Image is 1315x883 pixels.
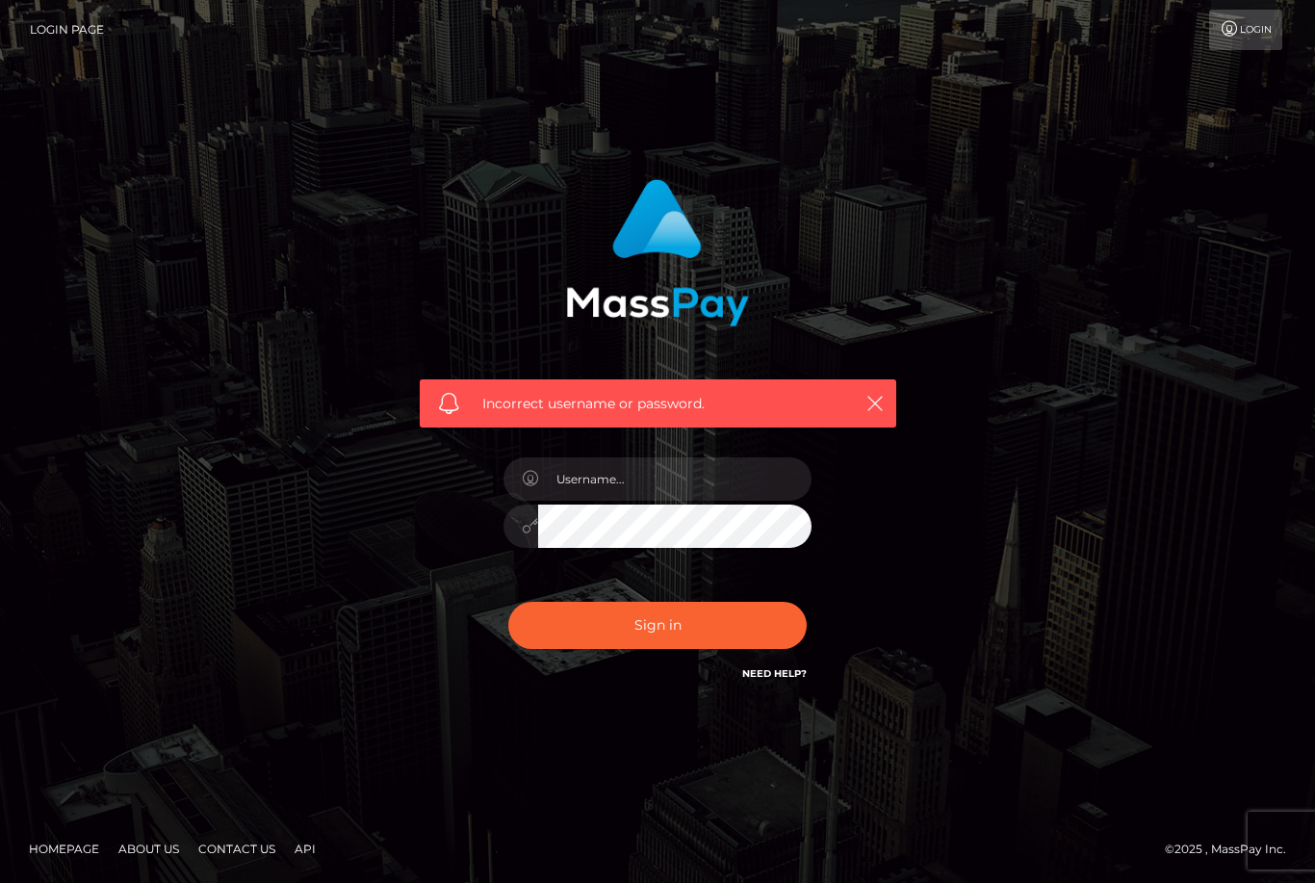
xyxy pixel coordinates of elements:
a: Homepage [21,834,107,864]
button: Sign in [508,602,807,649]
div: © 2025 , MassPay Inc. [1165,839,1301,860]
a: Login Page [30,10,104,50]
a: Login [1209,10,1282,50]
a: Need Help? [742,667,807,680]
a: Contact Us [191,834,283,864]
span: Incorrect username or password. [482,394,834,414]
a: About Us [111,834,187,864]
input: Username... [538,457,812,501]
a: API [287,834,323,864]
img: MassPay Login [566,179,749,326]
